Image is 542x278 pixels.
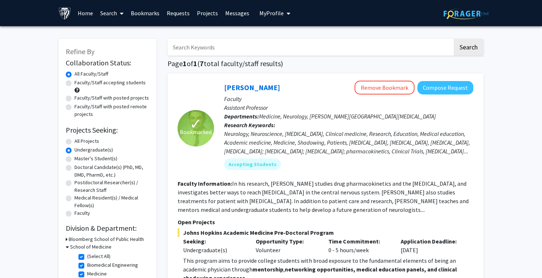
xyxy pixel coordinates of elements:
label: Postdoctoral Researcher(s) / Research Staff [74,179,149,194]
label: Undergraduate(s) [74,146,113,154]
p: Time Commitment: [328,237,390,246]
p: Assistant Professor [224,103,473,112]
b: Research Keywords: [224,121,275,129]
div: Neurology, Neuroscience, [MEDICAL_DATA], Clinical medicine, Research, Education, Medical educatio... [224,129,473,156]
button: Compose Request to Carlos Romo [417,81,473,94]
span: 1 [183,59,187,68]
b: Departments: [224,113,259,120]
h3: Bloomberg School of Public Health [69,235,144,243]
label: Medicine [87,270,107,278]
strong: mentorship [252,266,283,273]
a: Requests [163,0,193,26]
label: All Projects [74,137,99,145]
label: Biomedical Engineering [87,261,138,269]
span: 7 [200,59,204,68]
label: All Faculty/Staff [74,70,108,78]
h2: Collaboration Status: [66,59,149,67]
a: Home [74,0,97,26]
label: Doctoral Candidate(s) (PhD, MD, DMD, PharmD, etc.) [74,164,149,179]
mat-chip: Accepting Students [224,158,281,170]
fg-read-more: In his research, [PERSON_NAME] studies drug pharmacokinetics and the [MEDICAL_DATA], and investig... [178,180,469,213]
img: Johns Hopkins University Logo [58,7,71,20]
span: Bookmarked [180,128,212,136]
h2: Division & Department: [66,224,149,233]
a: Search [97,0,127,26]
iframe: Chat [5,245,31,273]
span: 1 [193,59,197,68]
span: My Profile [259,9,284,17]
a: Projects [193,0,222,26]
a: Bookmarks [127,0,163,26]
span: Medicine, Neurology, [PERSON_NAME][GEOGRAPHIC_DATA][MEDICAL_DATA] [259,113,436,120]
p: Seeking: [183,237,245,246]
p: Open Projects [178,218,473,226]
div: 0 - 5 hours/week [323,237,396,254]
label: Faculty/Staff accepting students [74,79,146,86]
label: Faculty [74,209,90,217]
p: Faculty [224,94,473,103]
b: Faculty Information: [178,180,232,187]
button: Remove Bookmark [355,81,414,94]
a: [PERSON_NAME] [224,83,280,92]
span: ✓ [190,120,202,128]
label: (Select All) [87,253,110,260]
div: Volunteer [250,237,323,254]
h2: Projects Seeking: [66,126,149,134]
input: Search Keywords [167,39,453,56]
label: Medical Resident(s) / Medical Fellow(s) [74,194,149,209]
h3: School of Medicine [70,243,112,251]
div: [DATE] [395,237,468,254]
p: Opportunity Type: [256,237,317,246]
div: Undergraduate(s) [183,246,245,254]
span: Johns Hopkins Academic Medicine Pre-Doctoral Program [178,228,473,237]
h1: Page of ( total faculty/staff results) [167,59,484,68]
label: Faculty/Staff with posted remote projects [74,103,149,118]
img: ForagerOne Logo [444,8,489,19]
label: Master's Student(s) [74,155,117,162]
a: Messages [222,0,253,26]
span: Refine By [66,47,94,56]
label: Faculty/Staff with posted projects [74,94,149,102]
button: Search [454,39,484,56]
p: Application Deadline: [401,237,462,246]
